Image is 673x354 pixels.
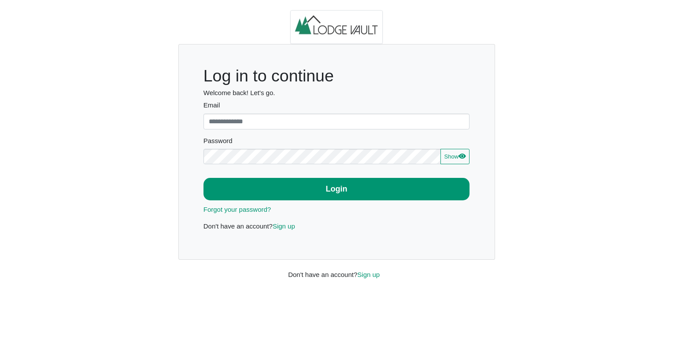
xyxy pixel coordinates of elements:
a: Sign up [357,271,380,278]
b: Login [326,184,348,193]
button: Login [203,178,470,200]
button: Showeye fill [440,149,470,165]
h1: Log in to continue [203,66,470,86]
h6: Welcome back! Let's go. [203,89,470,97]
legend: Password [203,136,470,149]
label: Email [203,100,470,111]
a: Forgot your password? [203,206,271,213]
svg: eye fill [459,152,466,159]
p: Don't have an account? [203,221,470,232]
img: logo.2b93711c.jpg [290,10,383,44]
a: Sign up [273,222,295,230]
div: Don't have an account? [281,260,392,280]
